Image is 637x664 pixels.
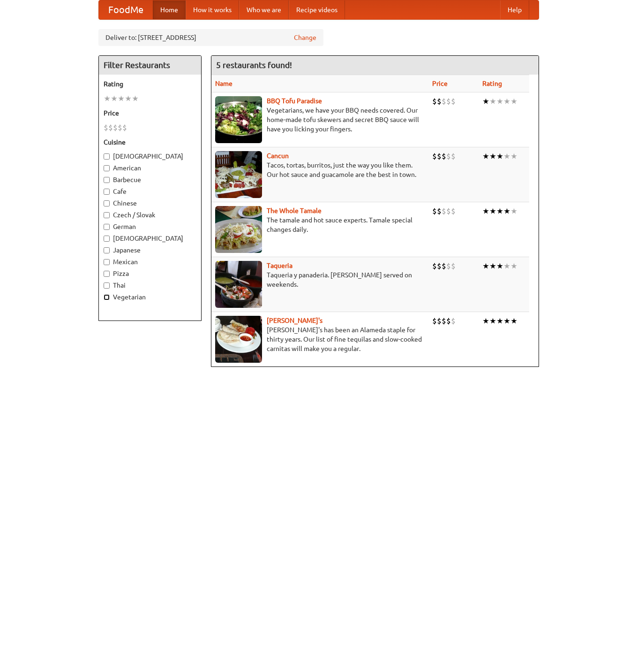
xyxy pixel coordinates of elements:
label: Vegetarian [104,292,196,302]
label: Mexican [104,257,196,267]
input: [DEMOGRAPHIC_DATA] [104,153,110,160]
li: $ [118,122,122,133]
img: tofuparadise.jpg [215,96,262,143]
li: ★ [510,96,517,107]
li: $ [451,96,456,107]
h5: Cuisine [104,137,196,147]
li: $ [442,261,446,271]
li: ★ [496,206,503,216]
input: Czech / Slovak [104,212,110,218]
ng-pluralize: 5 restaurants found! [216,61,292,69]
li: ★ [496,96,503,107]
input: Mexican [104,259,110,265]
label: Chinese [104,198,196,208]
input: American [104,165,110,171]
p: Vegetarians, we have your BBQ needs covered. Our home-made tofu skewers and secret BBQ sauce will... [215,106,425,134]
p: [PERSON_NAME]'s has been an Alameda staple for thirty years. Our list of fine tequilas and slow-c... [215,325,425,353]
li: ★ [503,261,510,271]
li: $ [446,316,451,326]
input: German [104,224,110,230]
a: Price [432,80,448,87]
li: $ [437,316,442,326]
li: ★ [482,316,489,326]
li: $ [108,122,113,133]
li: $ [446,261,451,271]
h5: Price [104,108,196,118]
li: ★ [489,96,496,107]
a: The Whole Tamale [267,207,322,214]
label: Pizza [104,269,196,278]
li: ★ [482,96,489,107]
a: Help [500,0,529,19]
label: Cafe [104,187,196,196]
li: ★ [503,206,510,216]
li: ★ [482,206,489,216]
label: German [104,222,196,231]
li: ★ [132,93,139,104]
h4: Filter Restaurants [99,56,201,75]
label: Barbecue [104,175,196,184]
a: Who we are [239,0,289,19]
a: BBQ Tofu Paradise [267,97,322,105]
img: taqueria.jpg [215,261,262,308]
a: Taqueria [267,262,292,269]
label: Thai [104,281,196,290]
li: ★ [503,151,510,161]
li: $ [442,206,446,216]
label: [DEMOGRAPHIC_DATA] [104,234,196,243]
div: Deliver to: [STREET_ADDRESS] [98,29,323,46]
li: $ [432,96,437,107]
li: $ [437,261,442,271]
a: Rating [482,80,502,87]
li: ★ [489,316,496,326]
li: ★ [496,261,503,271]
li: $ [113,122,118,133]
li: ★ [510,206,517,216]
li: $ [451,316,456,326]
li: ★ [510,151,517,161]
li: $ [451,206,456,216]
li: ★ [489,261,496,271]
input: Vegetarian [104,294,110,300]
a: Change [294,33,316,42]
li: ★ [496,151,503,161]
p: Taqueria y panaderia. [PERSON_NAME] served on weekends. [215,270,425,289]
li: $ [104,122,108,133]
li: ★ [496,316,503,326]
p: The tamale and hot sauce experts. Tamale special changes daily. [215,215,425,234]
input: Barbecue [104,177,110,183]
li: ★ [510,261,517,271]
li: $ [442,316,446,326]
li: $ [122,122,127,133]
a: Home [153,0,186,19]
li: $ [437,206,442,216]
li: ★ [503,316,510,326]
a: Cancun [267,152,289,160]
label: Czech / Slovak [104,210,196,220]
li: $ [446,96,451,107]
li: $ [451,151,456,161]
a: [PERSON_NAME]'s [267,317,322,324]
li: $ [432,261,437,271]
li: $ [442,151,446,161]
li: $ [432,206,437,216]
a: Name [215,80,232,87]
input: Japanese [104,247,110,253]
a: How it works [186,0,239,19]
li: $ [437,96,442,107]
img: pedros.jpg [215,316,262,363]
label: Japanese [104,245,196,255]
li: $ [446,206,451,216]
img: cancun.jpg [215,151,262,198]
img: wholetamale.jpg [215,206,262,253]
li: ★ [118,93,125,104]
a: FoodMe [99,0,153,19]
li: ★ [125,93,132,104]
label: [DEMOGRAPHIC_DATA] [104,152,196,161]
li: ★ [503,96,510,107]
li: $ [446,151,451,161]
